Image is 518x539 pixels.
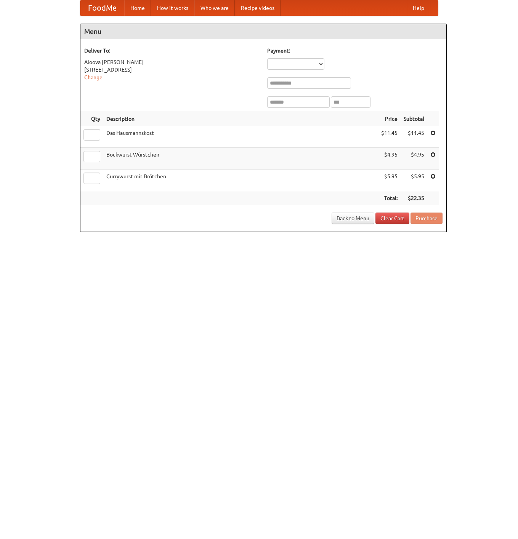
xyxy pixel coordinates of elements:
[375,213,409,224] a: Clear Cart
[411,213,443,224] button: Purchase
[84,66,260,74] div: [STREET_ADDRESS]
[401,170,427,191] td: $5.95
[378,112,401,126] th: Price
[378,126,401,148] td: $11.45
[401,112,427,126] th: Subtotal
[84,58,260,66] div: Aloova [PERSON_NAME]
[235,0,281,16] a: Recipe videos
[80,112,103,126] th: Qty
[401,126,427,148] td: $11.45
[267,47,443,54] h5: Payment:
[84,74,103,80] a: Change
[401,191,427,205] th: $22.35
[80,0,124,16] a: FoodMe
[332,213,374,224] a: Back to Menu
[378,170,401,191] td: $5.95
[103,126,378,148] td: Das Hausmannskost
[378,191,401,205] th: Total:
[103,170,378,191] td: Currywurst mit Brötchen
[103,112,378,126] th: Description
[194,0,235,16] a: Who we are
[401,148,427,170] td: $4.95
[80,24,446,39] h4: Menu
[103,148,378,170] td: Bockwurst Würstchen
[84,47,260,54] h5: Deliver To:
[378,148,401,170] td: $4.95
[151,0,194,16] a: How it works
[407,0,430,16] a: Help
[124,0,151,16] a: Home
